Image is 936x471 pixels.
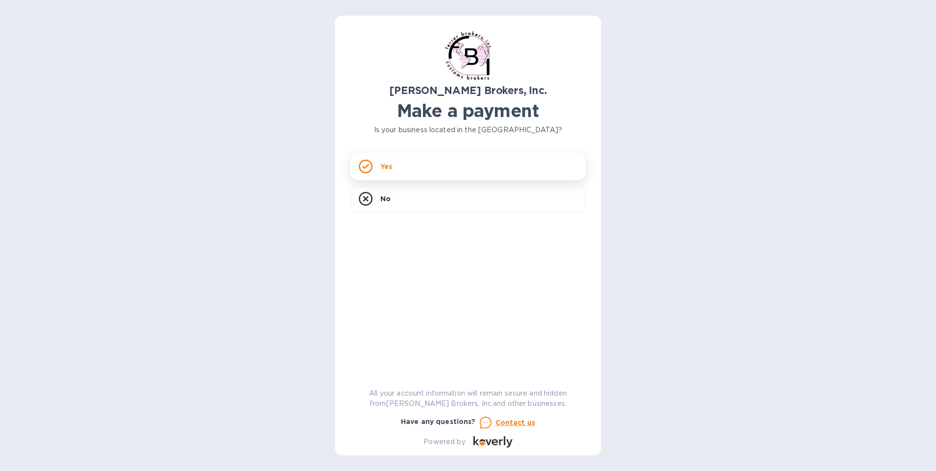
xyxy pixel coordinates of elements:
[423,437,465,447] p: Powered by
[495,419,536,426] u: Contact us
[380,194,391,204] p: No
[351,100,585,121] h1: Make a payment
[351,388,585,409] p: All your account information will remain secure and hidden from [PERSON_NAME] Brokers, Inc. and o...
[389,84,546,96] b: [PERSON_NAME] Brokers, Inc.
[401,418,476,425] b: Have any questions?
[351,125,585,135] p: Is your business located in the [GEOGRAPHIC_DATA]?
[380,162,392,171] p: Yes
